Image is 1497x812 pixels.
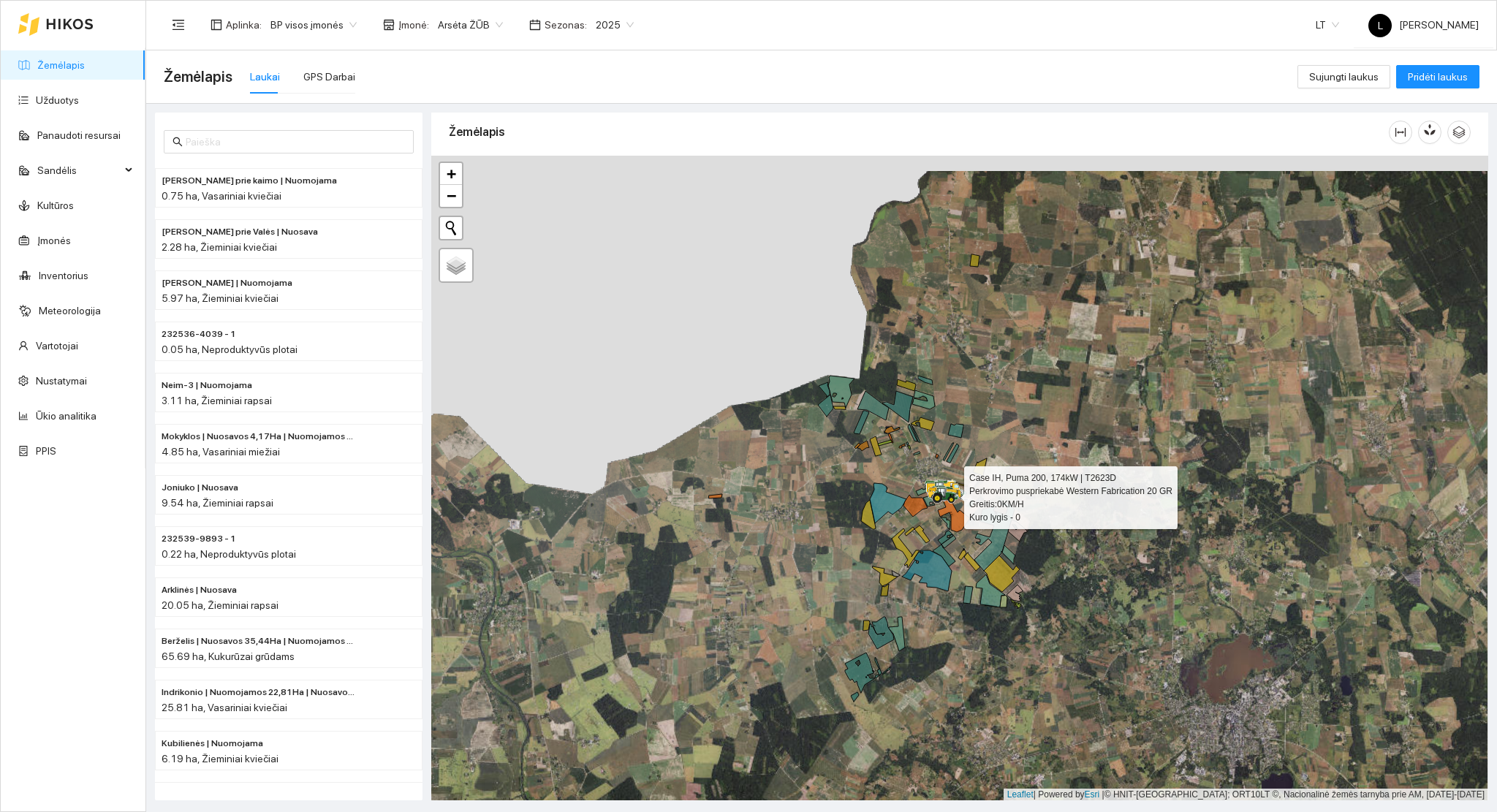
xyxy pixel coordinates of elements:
span: − [447,186,456,205]
span: 25.81 ha, Vasariniai kviečiai [162,702,287,713]
span: search [173,137,183,147]
div: Žemėlapis [449,111,1389,153]
button: menu-fold [164,10,193,39]
a: Nustatymai [36,375,87,387]
a: Meteorologija [39,305,101,316]
a: Žemėlapis [37,59,85,71]
button: column-width [1389,121,1412,144]
span: Indrikonio | Nuomojamos 22,81Ha | Nuosavos 3,00 Ha [162,686,357,699]
span: Joniuko | Nuosava [162,481,238,495]
span: 5.97 ha, Žieminiai kviečiai [162,292,278,304]
a: Panaudoti resursai [37,129,121,141]
span: Pridėti laukus [1408,69,1468,85]
span: [PERSON_NAME] [1368,19,1479,31]
span: Sujungti laukus [1309,69,1379,85]
button: Initiate a new search [440,217,462,239]
a: Pridėti laukus [1396,71,1479,83]
a: Sujungti laukus [1297,71,1390,83]
span: Sandėlis [37,156,121,185]
span: 20.05 ha, Žieminiai rapsai [162,599,278,611]
span: shop [383,19,395,31]
a: Vartotojai [36,340,78,352]
span: L [1378,14,1383,37]
span: BP visos įmonės [270,14,357,36]
a: Leaflet [1007,789,1034,800]
span: Mokyklos | Nuosavos 4,17Ha | Nuomojamos 0,68Ha [162,430,357,444]
span: Rolando prie kaimo | Nuomojama [162,174,337,188]
span: 65.69 ha, Kukurūzai grūdams [162,650,295,662]
span: 0.05 ha, Neproduktyvūs plotai [162,344,297,355]
span: column-width [1390,126,1411,138]
a: Inventorius [39,270,88,281]
div: Laukai [250,69,280,85]
span: menu-fold [172,18,185,31]
input: Paieška [186,134,405,150]
span: calendar [529,19,541,31]
span: 0.22 ha, Neproduktyvūs plotai [162,548,296,560]
span: 0.75 ha, Vasariniai kviečiai [162,190,281,202]
span: 232536-4039 - 1 [162,327,236,341]
a: Zoom out [440,185,462,207]
span: Žemėlapis [164,65,232,88]
a: Layers [440,249,472,281]
span: 6.19 ha, Žieminiai kviečiai [162,753,278,764]
span: Įmonė : [398,17,429,33]
div: GPS Darbai [303,69,355,85]
span: LT [1316,14,1339,36]
button: Sujungti laukus [1297,65,1390,88]
a: Esri [1085,789,1100,800]
a: PPIS [36,445,56,457]
span: Aplinka : [226,17,262,33]
span: 2025 [596,14,634,36]
span: 2.28 ha, Žieminiai kviečiai [162,241,277,253]
span: + [447,164,456,183]
span: Kubilienės | Nuomojama [162,737,263,751]
span: Ginaičių Valiaus | Nuomojama [162,276,292,290]
span: 9.54 ha, Žieminiai rapsai [162,497,273,509]
span: Sezonas : [545,17,587,33]
span: Neim-3 | Nuomojama [162,379,252,392]
span: Rolando prie Valės | Nuosava [162,225,318,239]
a: Įmonės [37,235,71,246]
a: Ūkio analitika [36,410,96,422]
span: | [1102,789,1104,800]
span: Arsėta ŽŪB [438,14,503,36]
a: Zoom in [440,163,462,185]
button: Pridėti laukus [1396,65,1479,88]
a: Užduotys [36,94,79,106]
span: layout [211,19,222,31]
span: 232539-9893 - 1 [162,532,236,546]
div: | Powered by © HNIT-[GEOGRAPHIC_DATA]; ORT10LT ©, Nacionalinė žemės tarnyba prie AM, [DATE]-[DATE] [1004,789,1488,801]
span: Berželis | Nuosavos 35,44Ha | Nuomojamos 30,25Ha [162,634,357,648]
span: 3.11 ha, Žieminiai rapsai [162,395,272,406]
a: Kultūros [37,200,74,211]
span: 4.85 ha, Vasariniai miežiai [162,446,280,458]
span: Arklinės | Nuosava [162,583,237,597]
